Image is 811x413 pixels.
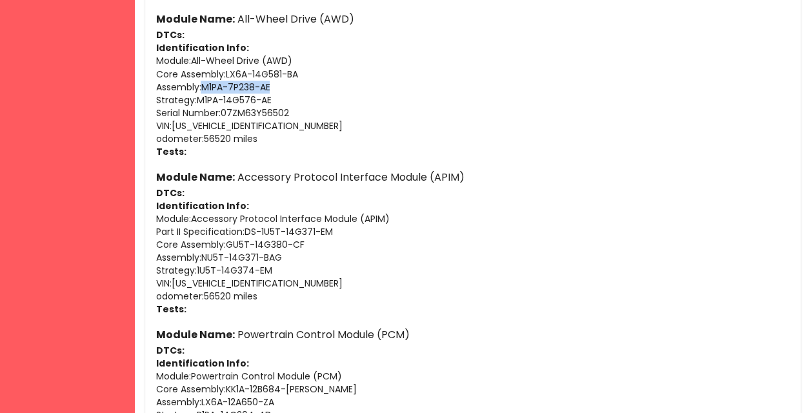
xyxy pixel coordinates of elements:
strong: Identification Info: [155,41,248,54]
strong: Identification Info: [155,357,248,370]
p: odometer : 56520 miles [155,290,790,303]
p: Serial Number : 07ZM63Y56502 [155,106,790,119]
p: Core Assembly : LX6A-14G581-BA [155,68,790,81]
strong: Module Name: [155,327,234,342]
p: Module : Powertrain Control Module (PCM) [155,370,790,383]
strong: Tests: [155,145,186,158]
p: Assembly : M1PA-7P238-AE [155,81,790,94]
h6: Powertrain Control Module (PCM) [155,326,790,344]
strong: Identification Info: [155,199,248,212]
strong: Module Name: [155,12,234,26]
p: Strategy : M1PA-14G576-AE [155,94,790,106]
strong: Module Name: [155,170,234,185]
p: Module : All-Wheel Drive (AWD) [155,54,790,67]
p: Part II Specification : DS-1U5T-14G371-EM [155,225,790,238]
strong: Tests: [155,303,186,316]
p: VIN : [US_VEHICLE_IDENTIFICATION_NUMBER] [155,119,790,132]
p: Assembly : NU5T-14G371-BAG [155,251,790,264]
strong: DTCs: [155,186,184,199]
p: Module : Accessory Protocol Interface Module (APIM) [155,212,790,225]
p: Core Assembly : KK1A-12B684-[PERSON_NAME] [155,383,790,396]
h6: All-Wheel Drive (AWD) [155,10,790,28]
p: Assembly : LX6A-12A650-ZA [155,396,790,408]
strong: DTCs: [155,28,184,41]
p: VIN : [US_VEHICLE_IDENTIFICATION_NUMBER] [155,277,790,290]
strong: DTCs: [155,344,184,357]
p: Strategy : 1U5T-14G374-EM [155,264,790,277]
p: odometer : 56520 miles [155,132,790,145]
p: Core Assembly : GU5T-14G380-CF [155,238,790,251]
h6: Accessory Protocol Interface Module (APIM) [155,168,790,186]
